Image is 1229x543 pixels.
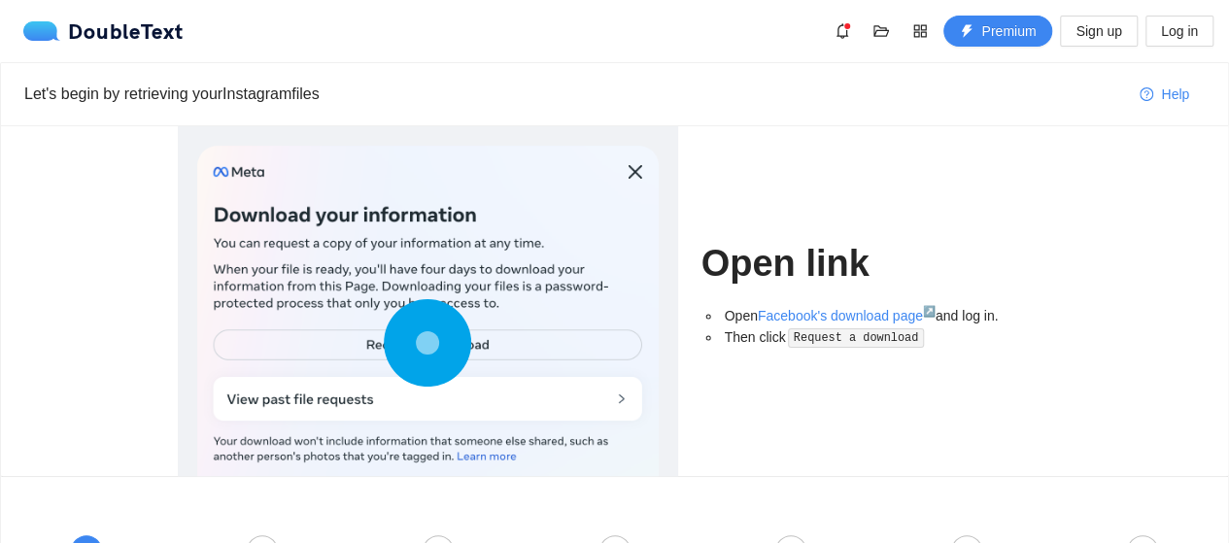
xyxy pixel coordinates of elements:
span: appstore [905,23,935,39]
span: bell [828,23,857,39]
button: thunderboltPremium [943,16,1052,47]
span: Premium [981,20,1036,42]
button: bell [827,16,858,47]
sup: ↗ [923,305,936,317]
span: Sign up [1075,20,1121,42]
button: Log in [1145,16,1213,47]
a: Facebook's download page↗ [758,308,936,323]
span: Log in [1161,20,1198,42]
button: appstore [905,16,936,47]
a: logoDoubleText [23,21,184,41]
code: Request a download [788,328,924,348]
span: Help [1161,84,1189,105]
li: Then click [721,326,1052,349]
li: Open and log in. [721,305,1052,326]
div: DoubleText [23,21,184,41]
button: folder-open [866,16,897,47]
h1: Open link [701,241,1052,287]
img: logo [23,21,68,41]
button: question-circleHelp [1124,79,1205,110]
span: question-circle [1140,87,1153,103]
button: Sign up [1060,16,1137,47]
span: thunderbolt [960,24,973,40]
div: Let's begin by retrieving your Instagram files [24,82,1124,106]
span: folder-open [867,23,896,39]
